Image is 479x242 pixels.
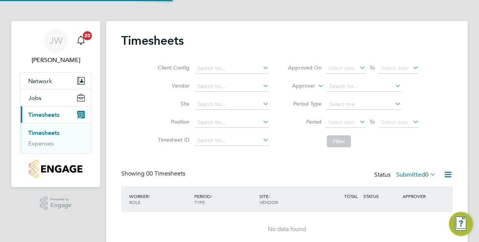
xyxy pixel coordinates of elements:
label: Period [288,118,322,125]
div: WORKER [127,189,192,209]
input: Search for... [327,81,401,92]
label: Approver [281,82,315,90]
input: Search for... [195,117,269,128]
span: To [367,117,377,127]
a: Timesheets [28,129,59,136]
span: Network [28,77,52,85]
label: Position [156,118,189,125]
span: ROLE [129,199,140,205]
span: Timesheets [28,111,59,118]
span: Select date [381,65,408,71]
span: TOTAL [344,193,358,199]
a: JW[PERSON_NAME] [20,29,91,65]
div: No data found [129,225,445,233]
label: Vendor [156,82,189,89]
div: APPROVER [401,189,440,203]
nav: Main navigation [11,21,100,187]
div: STATUS [362,189,401,203]
div: Timesheets [21,123,91,153]
div: PERIOD [192,189,258,209]
span: Select date [328,119,355,126]
button: Timesheets [21,106,91,123]
span: Jobs [28,94,41,101]
label: Timesheet ID [156,136,189,143]
span: TYPE [194,199,205,205]
span: Powered by [50,196,72,203]
input: Search for... [195,135,269,146]
span: Select date [328,65,355,71]
label: Client Config [156,64,189,71]
a: Expenses [28,140,54,147]
input: Select one [327,99,401,110]
img: countryside-properties-logo-retina.png [29,160,82,178]
button: Jobs [21,89,91,106]
label: Site [156,100,189,107]
button: Network [21,73,91,89]
input: Search for... [195,81,269,92]
a: Powered byEngage [40,196,72,210]
h2: Timesheets [121,33,184,48]
div: Status [374,170,438,180]
label: Approved On [288,64,322,71]
a: 20 [73,29,88,53]
span: 20 [83,31,92,40]
button: Engage Resource Center [449,212,473,236]
label: Period Type [288,100,322,107]
input: Search for... [195,99,269,110]
span: Engage [50,202,72,209]
span: John Walsh [20,56,91,65]
span: 0 [425,171,429,178]
span: JW [49,36,63,45]
input: Search for... [195,63,269,74]
span: Select date [381,119,408,126]
button: Filter [327,135,351,147]
div: Showing [121,170,187,178]
span: / [268,193,270,199]
a: Go to home page [20,160,91,178]
div: SITE [258,189,323,209]
span: 00 Timesheets [146,170,185,177]
span: / [148,193,150,199]
label: Submitted [396,171,436,178]
span: VENDOR [259,199,278,205]
span: To [367,63,377,73]
span: / [211,193,212,199]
